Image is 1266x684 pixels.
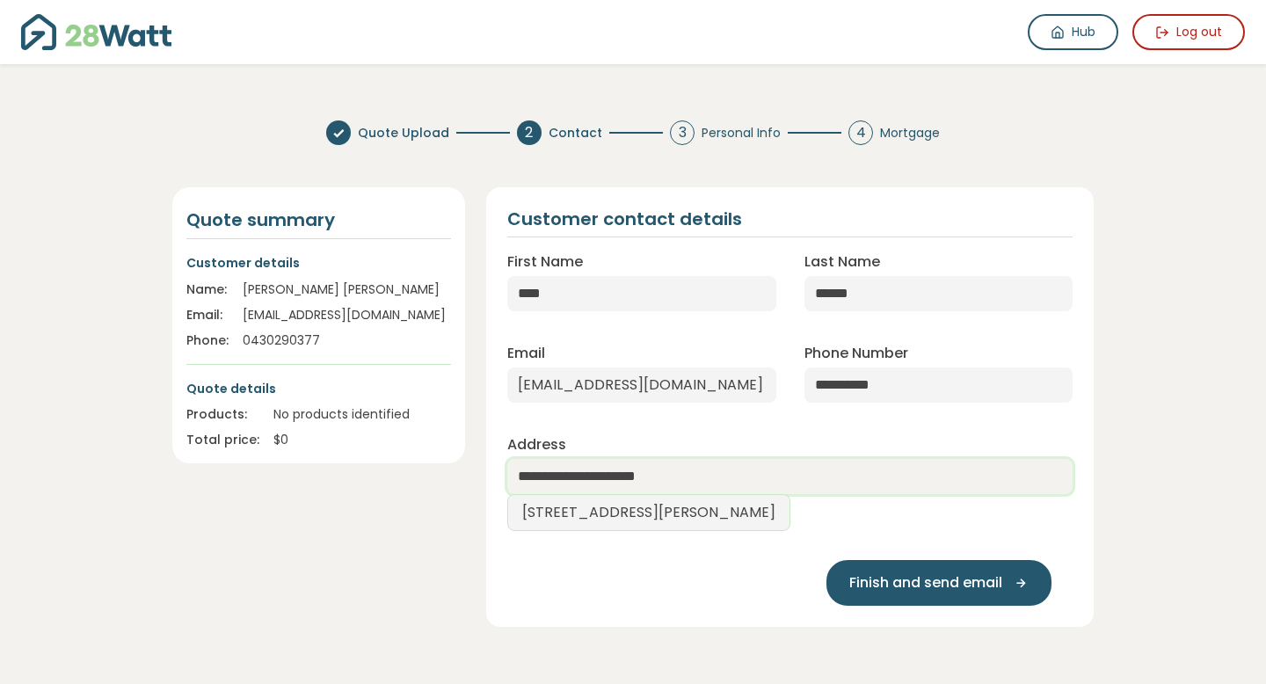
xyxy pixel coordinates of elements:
span: Mortgage [880,124,940,142]
div: 3 [670,120,695,145]
span: Personal Info [702,124,781,142]
div: [PERSON_NAME] [PERSON_NAME] [243,280,451,299]
label: First Name [507,251,583,273]
div: [EMAIL_ADDRESS][DOMAIN_NAME] [243,306,451,324]
a: Hub [1028,14,1118,50]
div: No products identified [273,405,451,424]
div: Name: [186,280,229,299]
input: Enter email [507,367,775,403]
label: Email [507,343,545,364]
label: Address [507,434,566,455]
span: Finish and send email [849,572,1002,593]
button: Log out [1132,14,1245,50]
h4: Quote summary [186,208,451,231]
p: Customer details [186,253,451,273]
div: Products: [186,405,259,424]
span: Contact [549,124,602,142]
div: 4 [848,120,873,145]
h2: Customer contact details [507,208,742,229]
a: [STREET_ADDRESS][PERSON_NAME] [507,494,790,531]
div: 2 [517,120,542,145]
label: Last Name [804,251,880,273]
label: Phone Number [804,343,908,364]
div: 0430290377 [243,331,451,350]
div: Total price: [186,431,259,449]
div: $ 0 [273,431,451,449]
button: Finish and send email [826,560,1051,606]
img: 28Watt [21,14,171,50]
div: Email: [186,306,229,324]
div: Phone: [186,331,229,350]
p: Quote details [186,379,451,398]
span: Quote Upload [358,124,449,142]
